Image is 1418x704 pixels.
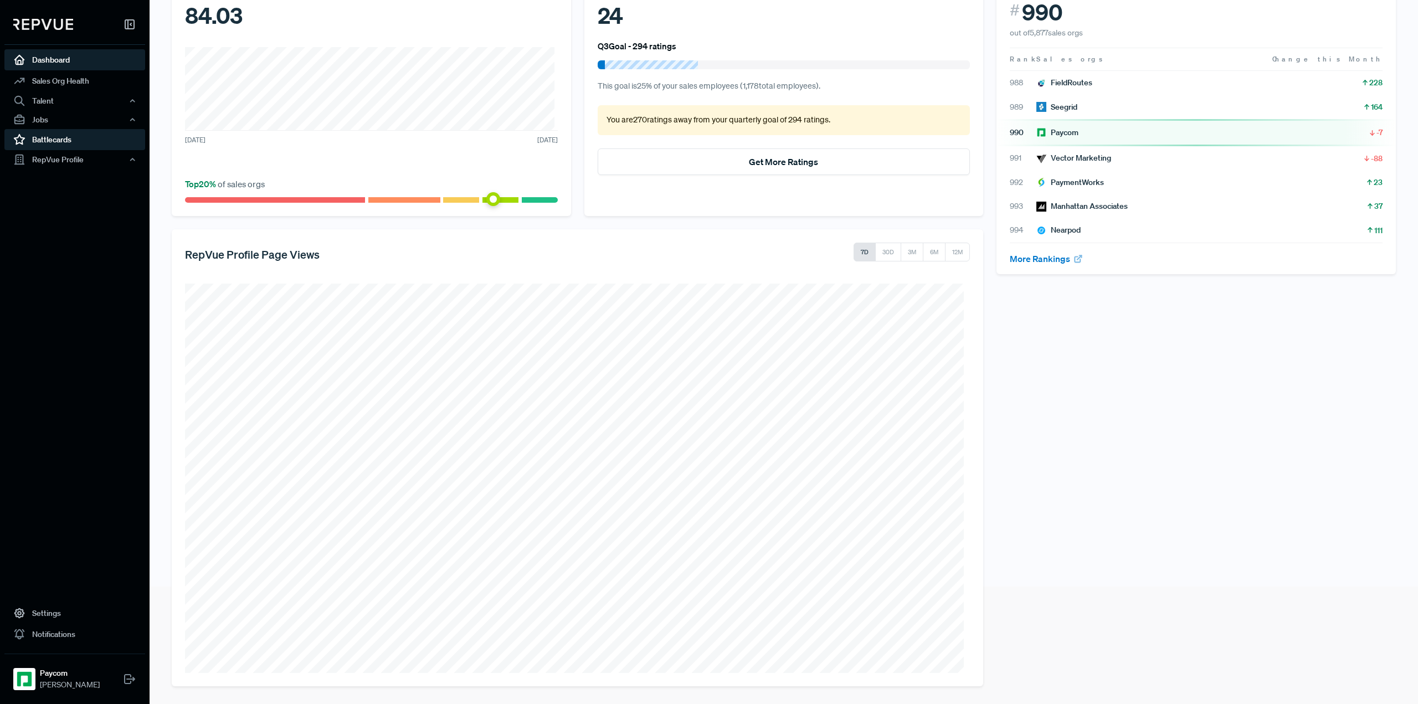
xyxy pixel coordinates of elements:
span: 111 [1374,225,1383,236]
span: Sales orgs [1036,54,1104,64]
h6: Q3 Goal - 294 ratings [598,41,676,51]
div: Paycom [1036,127,1078,138]
span: 993 [1010,201,1036,212]
span: 228 [1369,77,1383,88]
a: PaycomPaycom[PERSON_NAME] [4,654,145,695]
a: Notifications [4,624,145,645]
span: Change this Month [1272,54,1383,64]
img: Manhattan Associates [1036,202,1046,212]
span: -88 [1371,153,1383,164]
span: Rank [1010,54,1036,64]
button: 6M [923,243,946,261]
img: FieldRoutes [1036,78,1046,88]
span: 991 [1010,152,1036,164]
strong: Paycom [40,667,100,679]
p: This goal is 25 % of your sales employees ( 1,178 total employees). [598,80,970,93]
button: Jobs [4,110,145,129]
div: Vector Marketing [1036,152,1111,164]
span: 164 [1371,101,1383,112]
img: PaymentWorks [1036,177,1046,187]
a: More Rankings [1010,253,1083,264]
span: 23 [1374,177,1383,188]
span: -7 [1376,127,1383,138]
div: Seegrid [1036,101,1077,113]
button: RepVue Profile [4,150,145,169]
span: 988 [1010,77,1036,89]
button: 12M [945,243,970,261]
span: 989 [1010,101,1036,113]
button: Talent [4,91,145,110]
span: 994 [1010,224,1036,236]
a: Battlecards [4,129,145,150]
div: PaymentWorks [1036,177,1104,188]
button: 30D [875,243,901,261]
a: Sales Org Health [4,70,145,91]
span: Top 20 % [185,178,218,189]
img: Nearpod [1036,225,1046,235]
button: Get More Ratings [598,148,970,175]
a: Dashboard [4,49,145,70]
span: 37 [1374,201,1383,212]
button: 3M [901,243,923,261]
div: Manhattan Associates [1036,201,1128,212]
img: Paycom [16,670,33,688]
span: 990 [1010,127,1036,138]
a: Settings [4,603,145,624]
span: [PERSON_NAME] [40,679,100,691]
span: [DATE] [537,135,558,145]
span: of sales orgs [185,178,265,189]
img: Seegrid [1036,102,1046,112]
div: Nearpod [1036,224,1081,236]
img: Paycom [1036,127,1046,137]
div: FieldRoutes [1036,77,1092,89]
p: You are 270 ratings away from your quarterly goal of 294 ratings . [607,114,962,126]
span: [DATE] [185,135,205,145]
span: 992 [1010,177,1036,188]
h5: RepVue Profile Page Views [185,248,320,261]
img: RepVue [13,19,73,30]
img: Vector Marketing [1036,153,1046,163]
span: out of 5,877 sales orgs [1010,28,1083,38]
button: 7D [854,243,876,261]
